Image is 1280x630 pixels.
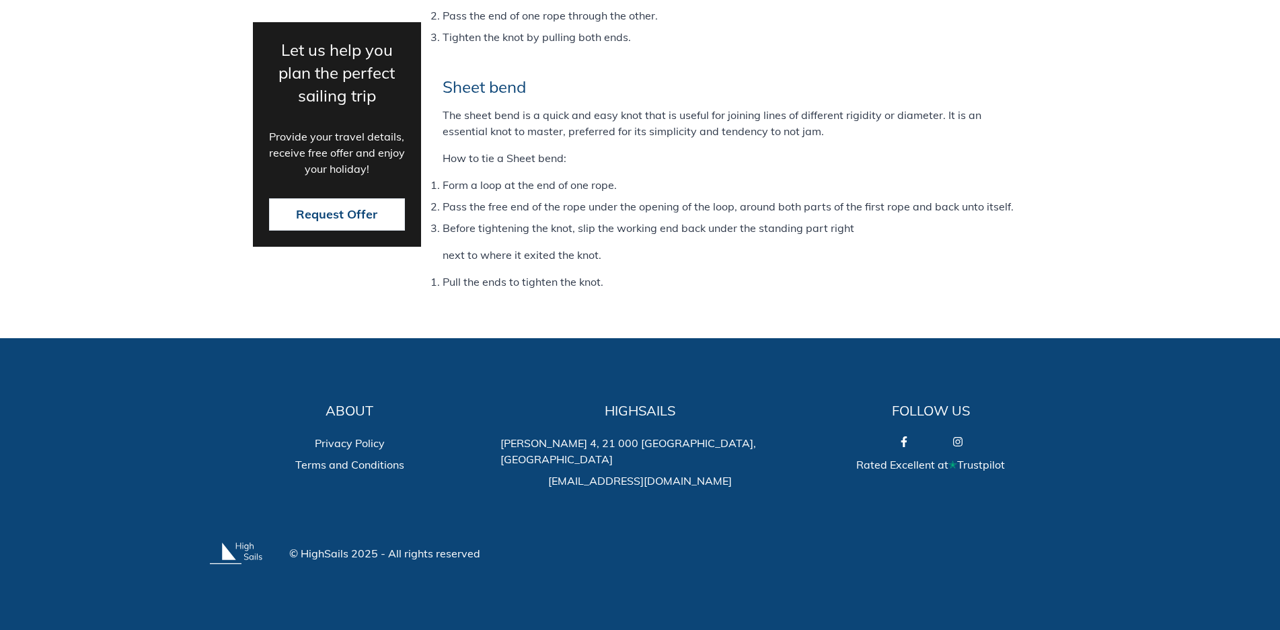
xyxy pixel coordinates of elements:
[892,403,970,419] h4: FOLLOW US
[605,403,675,419] h4: HIGHSAILS
[269,128,405,176] p: Provide your travel details, receive free offer and enjoy your holiday!
[443,247,1028,263] p: next to where it exited the knot.
[443,7,1028,24] li: Pass the end of one rope through the other.
[443,150,1028,166] p: How to tie a Sheet bend:
[443,77,1028,97] h3: Sheet bend
[948,458,957,471] span: ✭
[443,198,1028,214] li: Pass the free end of the rope under the opening of the loop, around both parts of the first rope ...
[269,198,405,230] button: Request Offer
[326,403,373,419] h4: ABOUT
[443,107,1028,139] p: The sheet bend is a quick and easy knot that is useful for joining lines of different rigidity or...
[443,177,1028,193] li: Form a loop at the end of one rope.
[295,457,404,473] a: Terms and Conditions
[500,435,780,467] span: [PERSON_NAME] 4, 21 000 [GEOGRAPHIC_DATA], [GEOGRAPHIC_DATA]
[856,457,1005,473] a: Rated Excellent at✭Trustpilot
[289,545,480,561] span: © HighSails 2025 - All rights reserved
[443,220,1028,236] li: Before tightening the knot, slip the working end back under the standing part right
[315,435,385,451] a: Privacy Policy
[548,473,732,489] span: [EMAIL_ADDRESS][DOMAIN_NAME]
[269,38,405,106] p: Let us help you plan the perfect sailing trip
[443,274,1028,290] li: Pull the ends to tighten the knot.
[443,29,1028,45] li: Tighten the knot by pulling both ends.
